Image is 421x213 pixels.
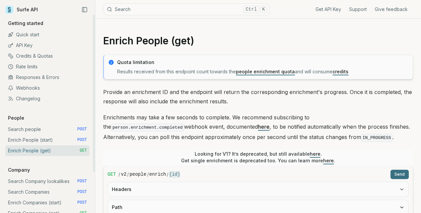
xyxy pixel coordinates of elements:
[5,61,90,72] a: Rate limits
[127,171,129,178] span: /
[118,171,120,178] span: /
[349,6,367,13] a: Support
[375,6,408,13] a: Give feedback
[5,145,90,156] a: Enrich People (get) GET
[121,171,126,178] code: v2
[5,176,90,187] a: Search Company lookalikes POST
[5,115,27,121] p: People
[5,124,90,135] a: Search people POST
[169,171,180,178] code: {id}
[310,151,320,157] a: here
[167,171,168,178] span: /
[243,6,259,13] kbd: Ctrl
[5,40,90,51] a: API Key
[80,148,87,153] span: GET
[5,29,90,40] a: Quick start
[103,35,413,47] h1: Enrich People (get)
[5,5,38,15] a: Surfe API
[260,6,267,13] kbd: K
[107,171,116,178] span: GET
[129,171,146,178] code: people
[103,113,413,143] p: Enrichments may take a few seconds to complete. We recommend subscribing to the webhook event, do...
[117,68,409,75] p: Results received from this endpoint count towards the and will consume
[77,127,87,132] span: POST
[149,171,166,178] code: enrich
[5,187,90,197] a: Search Companies POST
[5,197,90,208] a: Enrich Companies (start) POST
[108,182,408,197] button: Headers
[5,51,90,61] a: Credits & Quotas
[103,87,413,106] p: Provide an enrichment ID and the endpoint will return the corresponding enrichment's progress. On...
[77,179,87,184] span: POST
[5,83,90,93] a: Webhooks
[5,20,46,27] p: Getting started
[236,69,295,74] a: people enrichment quota
[5,135,90,145] a: Enrich People (start) POST
[77,137,87,143] span: POST
[80,5,90,15] button: Collapse Sidebar
[390,170,409,179] button: Send
[181,151,335,164] p: Looking for V1? It’s deprecated, but still available . Get single enrichment is deprecated too. Y...
[111,124,184,131] code: person.enrichment.completed
[5,167,33,173] p: Company
[316,6,341,13] a: Get API Key
[117,59,409,66] p: Quota limitation
[5,72,90,83] a: Responses & Errors
[103,3,270,15] button: SearchCtrlK
[5,93,90,104] a: Changelog
[361,134,392,142] code: IN_PROGRESS
[77,189,87,195] span: POST
[77,200,87,205] span: POST
[323,158,334,163] a: here
[147,171,148,178] span: /
[258,123,270,130] a: here
[332,69,348,74] a: credits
